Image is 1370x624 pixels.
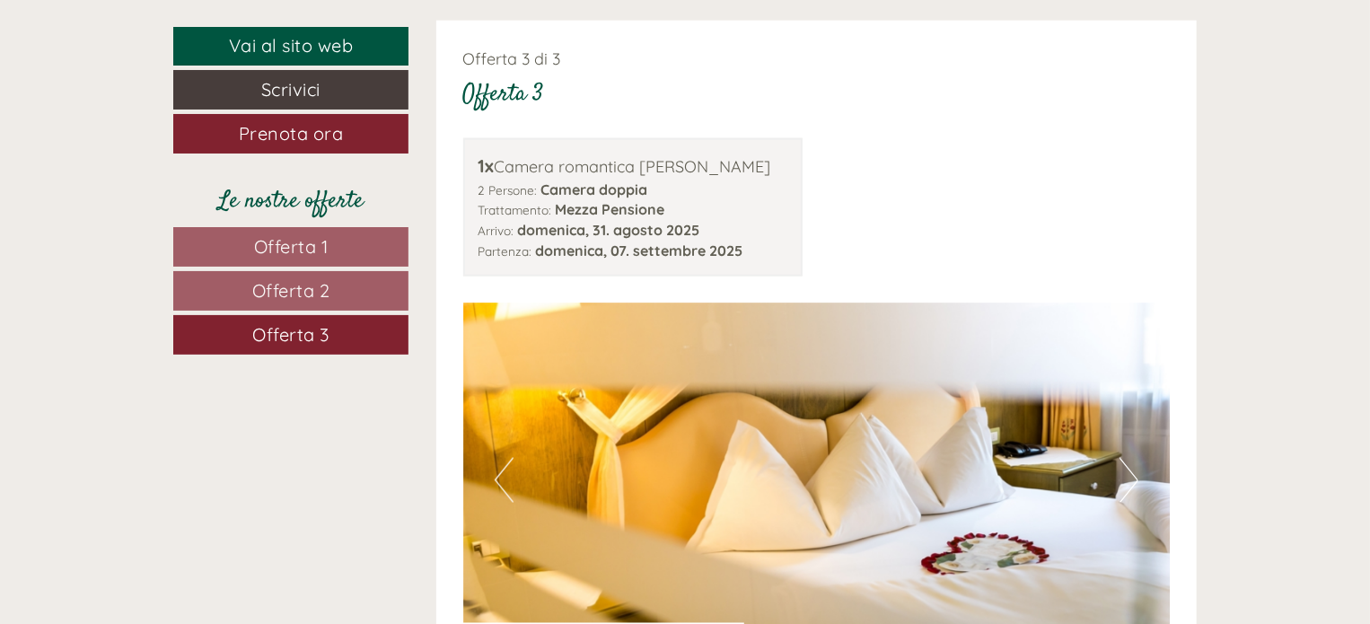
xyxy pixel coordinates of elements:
[463,78,544,111] div: Offerta 3
[610,465,708,505] button: Invia
[556,200,665,218] b: Mezza Pensione
[13,48,293,103] div: Buon giorno, come possiamo aiutarla?
[173,114,408,154] a: Prenota ora
[303,13,405,44] div: mercoledì
[479,202,552,217] small: Trattamento:
[479,182,538,198] small: 2 Persone:
[479,243,532,259] small: Partenza:
[536,242,743,259] b: domenica, 07. settembre 2025
[173,70,408,110] a: Scrivici
[252,279,330,302] span: Offerta 2
[173,185,408,218] div: Le nostre offerte
[479,223,514,238] small: Arrivo:
[495,458,514,503] button: Previous
[27,87,284,100] small: 17:59
[479,154,788,180] div: Camera romantica [PERSON_NAME]
[27,52,284,66] div: Hotel Weisses Lamm
[479,154,495,177] b: 1x
[518,221,700,239] b: domenica, 31. agosto 2025
[463,48,561,69] span: Offerta 3 di 3
[252,323,329,346] span: Offerta 3
[541,180,648,198] b: Camera doppia
[173,27,408,66] a: Vai al sito web
[254,235,329,258] span: Offerta 1
[1120,458,1138,503] button: Next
